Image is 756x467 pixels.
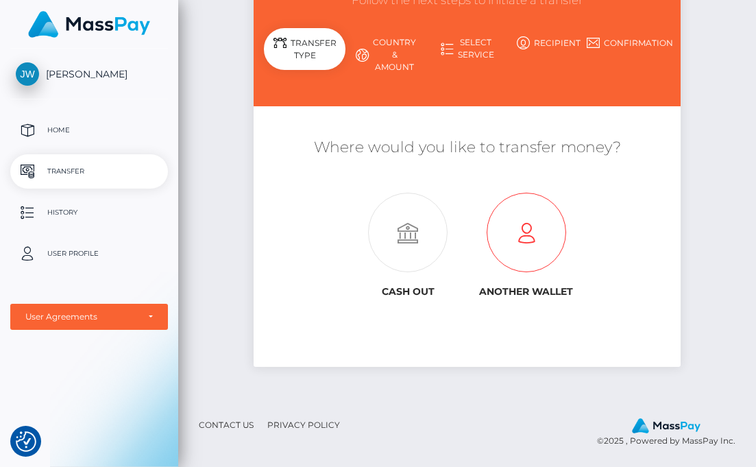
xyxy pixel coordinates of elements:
[345,31,427,79] a: Country & Amount
[16,243,162,264] p: User Profile
[10,237,168,271] a: User Profile
[16,431,36,452] img: Revisit consent button
[508,31,589,55] a: Recipient
[10,68,168,80] span: [PERSON_NAME]
[10,304,168,330] button: User Agreements
[193,414,259,435] a: Contact Us
[16,120,162,141] p: Home
[478,286,576,298] h6: Another wallet
[264,137,670,158] h5: Where would you like to transfer money?
[359,286,457,298] h6: Cash out
[264,28,345,70] div: Transfer Type
[10,195,168,230] a: History
[10,154,168,189] a: Transfer
[16,202,162,223] p: History
[589,31,670,55] a: Confirmation
[16,161,162,182] p: Transfer
[632,418,700,433] img: MassPay
[597,418,746,448] div: © 2025 , Powered by MassPay Inc.
[25,311,138,322] div: User Agreements
[28,11,150,38] img: MassPay
[426,31,508,67] a: Select Service
[262,414,345,435] a: Privacy Policy
[16,431,36,452] button: Consent Preferences
[10,113,168,147] a: Home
